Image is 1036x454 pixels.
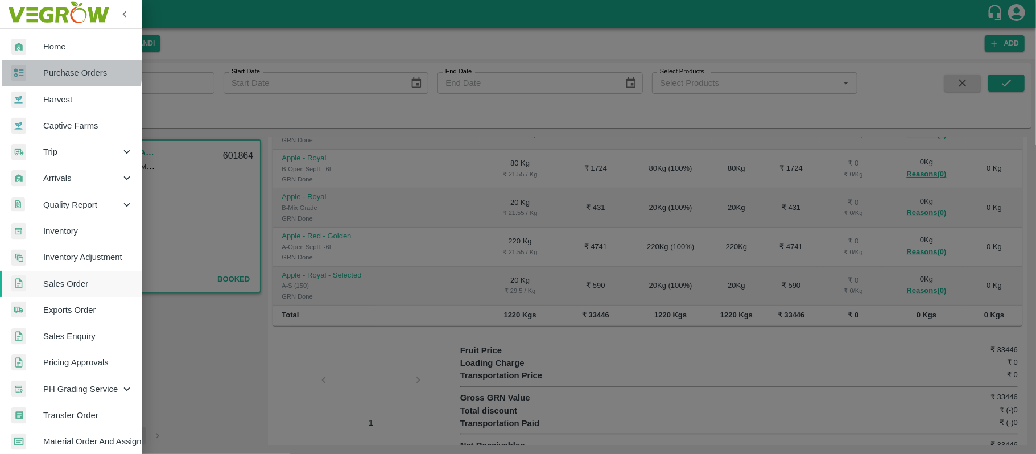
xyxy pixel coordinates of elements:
[11,249,26,266] img: inventory
[11,91,26,108] img: harvest
[11,197,25,212] img: qualityReport
[11,434,26,450] img: centralMaterial
[11,170,26,187] img: whArrival
[43,278,133,290] span: Sales Order
[43,172,121,184] span: Arrivals
[11,275,26,292] img: sales
[43,93,133,106] span: Harvest
[11,65,26,81] img: reciept
[43,330,133,342] span: Sales Enquiry
[11,117,26,134] img: harvest
[43,225,133,237] span: Inventory
[11,144,26,160] img: delivery
[11,302,26,318] img: shipments
[43,119,133,132] span: Captive Farms
[43,356,133,369] span: Pricing Approvals
[11,223,26,240] img: whInventory
[43,40,133,53] span: Home
[43,199,121,211] span: Quality Report
[11,39,26,55] img: whArrival
[43,251,133,263] span: Inventory Adjustment
[11,381,26,397] img: whTracker
[43,383,121,395] span: PH Grading Service
[11,328,26,345] img: sales
[11,354,26,371] img: sales
[43,304,133,316] span: Exports Order
[43,67,133,79] span: Purchase Orders
[43,146,121,158] span: Trip
[11,407,26,424] img: whTransfer
[43,435,133,448] span: Material Order And Assignment
[43,409,133,422] span: Transfer Order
